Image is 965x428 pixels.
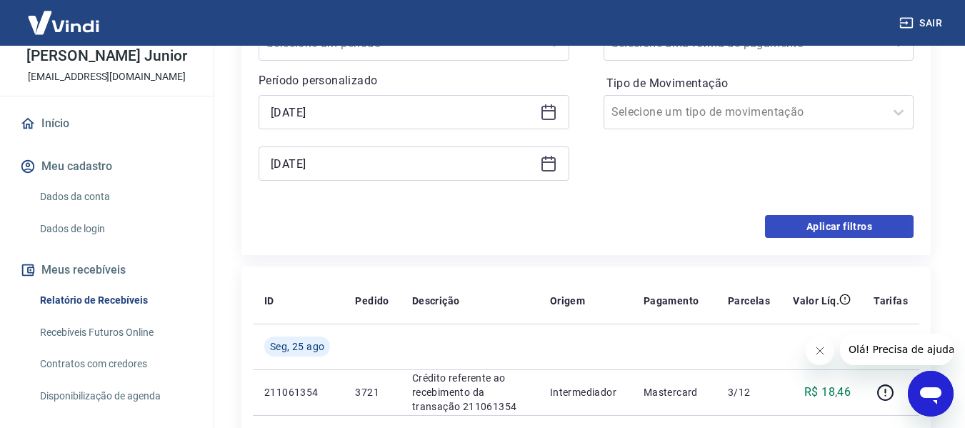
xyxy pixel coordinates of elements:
p: Valor Líq. [793,294,839,308]
input: Data final [271,153,534,174]
a: Início [17,108,196,139]
button: Aplicar filtros [765,215,914,238]
a: Relatório de Recebíveis [34,286,196,315]
p: Descrição [412,294,460,308]
a: Recebíveis Futuros Online [34,318,196,347]
p: Parcelas [728,294,770,308]
iframe: Mensagem da empresa [840,334,954,365]
p: 3/12 [728,385,770,399]
p: 211061354 [264,385,332,399]
p: 3721 [355,385,389,399]
p: Período personalizado [259,72,569,89]
button: Meu cadastro [17,151,196,182]
a: Dados da conta [34,182,196,211]
p: Crédito referente ao recebimento da transação 211061354 [412,371,527,414]
button: Meus recebíveis [17,254,196,286]
p: Origem [550,294,585,308]
p: Pedido [355,294,389,308]
iframe: Fechar mensagem [806,337,834,365]
label: Tipo de Movimentação [606,75,911,92]
p: Intermediador [550,385,621,399]
p: Pagamento [644,294,699,308]
a: Dados de login [34,214,196,244]
a: Contratos com credores [34,349,196,379]
p: R$ 18,46 [804,384,851,401]
p: [PERSON_NAME] Junior [26,49,187,64]
input: Data inicial [271,101,534,123]
p: Tarifas [874,294,908,308]
span: Olá! Precisa de ajuda? [9,10,120,21]
img: Vindi [17,1,110,44]
a: Disponibilização de agenda [34,382,196,411]
p: Mastercard [644,385,705,399]
button: Sair [896,10,948,36]
p: [EMAIL_ADDRESS][DOMAIN_NAME] [28,69,186,84]
span: Seg, 25 ago [270,339,324,354]
p: ID [264,294,274,308]
iframe: Botão para abrir a janela de mensagens [908,371,954,417]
